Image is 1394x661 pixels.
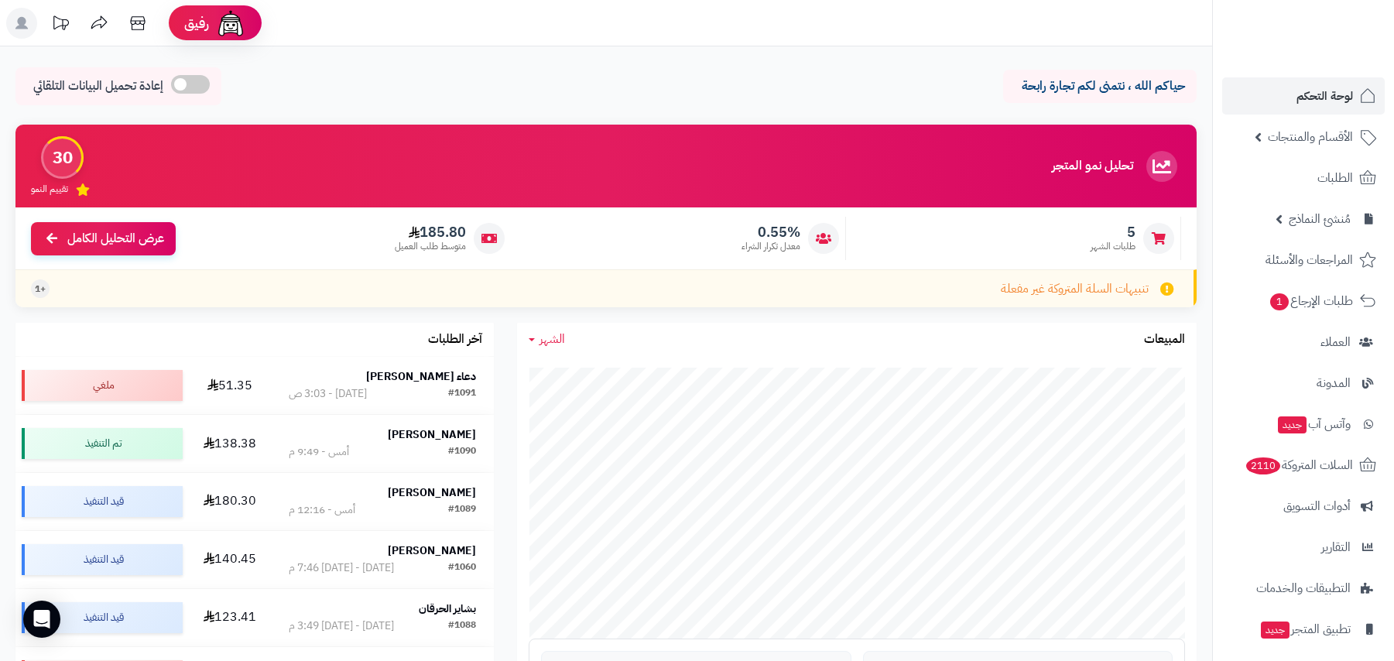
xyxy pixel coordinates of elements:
[1266,249,1353,271] span: المراجعات والأسئلة
[1144,333,1185,347] h3: المبيعات
[41,8,80,43] a: تحديثات المنصة
[22,544,182,575] div: قيد التنفيذ
[1270,293,1289,310] span: 1
[1283,495,1351,517] span: أدوات التسويق
[1245,454,1353,476] span: السلات المتروكة
[22,602,182,633] div: قيد التنفيذ
[1321,536,1351,558] span: التقارير
[742,240,800,253] span: معدل تكرار الشراء
[1289,42,1379,74] img: logo-2.png
[1268,126,1353,148] span: الأقسام والمنتجات
[215,8,246,39] img: ai-face.png
[1278,416,1307,433] span: جديد
[1276,413,1351,435] span: وآتس آب
[1289,208,1351,230] span: مُنشئ النماذج
[1222,570,1385,607] a: التطبيقات والخدمات
[1222,447,1385,484] a: السلات المتروكة2110
[1222,159,1385,197] a: الطلبات
[1222,324,1385,361] a: العملاء
[1317,372,1351,394] span: المدونة
[1052,159,1133,173] h3: تحليل نمو المتجر
[1222,529,1385,566] a: التقارير
[388,485,476,501] strong: [PERSON_NAME]
[448,444,476,460] div: #1090
[31,222,176,255] a: عرض التحليل الكامل
[395,240,466,253] span: متوسط طلب العميل
[22,428,182,459] div: تم التنفيذ
[1222,365,1385,402] a: المدونة
[1296,85,1353,107] span: لوحة التحكم
[419,601,476,617] strong: بشاير الحرقان
[35,283,46,296] span: +1
[289,386,367,402] div: [DATE] - 3:03 ص
[22,486,182,517] div: قيد التنفيذ
[189,531,272,588] td: 140.45
[1317,167,1353,189] span: الطلبات
[1222,241,1385,279] a: المراجعات والأسئلة
[289,560,394,576] div: [DATE] - [DATE] 7:46 م
[1261,622,1290,639] span: جديد
[1222,77,1385,115] a: لوحة التحكم
[366,368,476,385] strong: دعاء [PERSON_NAME]
[1256,577,1351,599] span: التطبيقات والخدمات
[742,224,800,241] span: 0.55%
[388,543,476,559] strong: [PERSON_NAME]
[1259,618,1351,640] span: تطبيق المتجر
[67,230,164,248] span: عرض التحليل الكامل
[289,444,349,460] div: أمس - 9:49 م
[1222,406,1385,443] a: وآتس آبجديد
[388,426,476,443] strong: [PERSON_NAME]
[395,224,466,241] span: 185.80
[189,415,272,472] td: 138.38
[1091,240,1135,253] span: طلبات الشهر
[1269,290,1353,312] span: طلبات الإرجاع
[189,473,272,530] td: 180.30
[189,589,272,646] td: 123.41
[1222,488,1385,525] a: أدوات التسويق
[1001,280,1149,298] span: تنبيهات السلة المتروكة غير مفعلة
[1222,611,1385,648] a: تطبيق المتجرجديد
[289,502,355,518] div: أمس - 12:16 م
[33,77,163,95] span: إعادة تحميل البيانات التلقائي
[448,386,476,402] div: #1091
[1091,224,1135,241] span: 5
[23,601,60,638] div: Open Intercom Messenger
[448,560,476,576] div: #1060
[448,618,476,634] div: #1088
[539,330,565,348] span: الشهر
[289,618,394,634] div: [DATE] - [DATE] 3:49 م
[1320,331,1351,353] span: العملاء
[529,330,565,348] a: الشهر
[189,357,272,414] td: 51.35
[22,370,182,401] div: ملغي
[448,502,476,518] div: #1089
[1015,77,1185,95] p: حياكم الله ، نتمنى لكم تجارة رابحة
[1222,283,1385,320] a: طلبات الإرجاع1
[184,14,209,33] span: رفيق
[428,333,482,347] h3: آخر الطلبات
[31,183,68,196] span: تقييم النمو
[1246,457,1280,474] span: 2110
